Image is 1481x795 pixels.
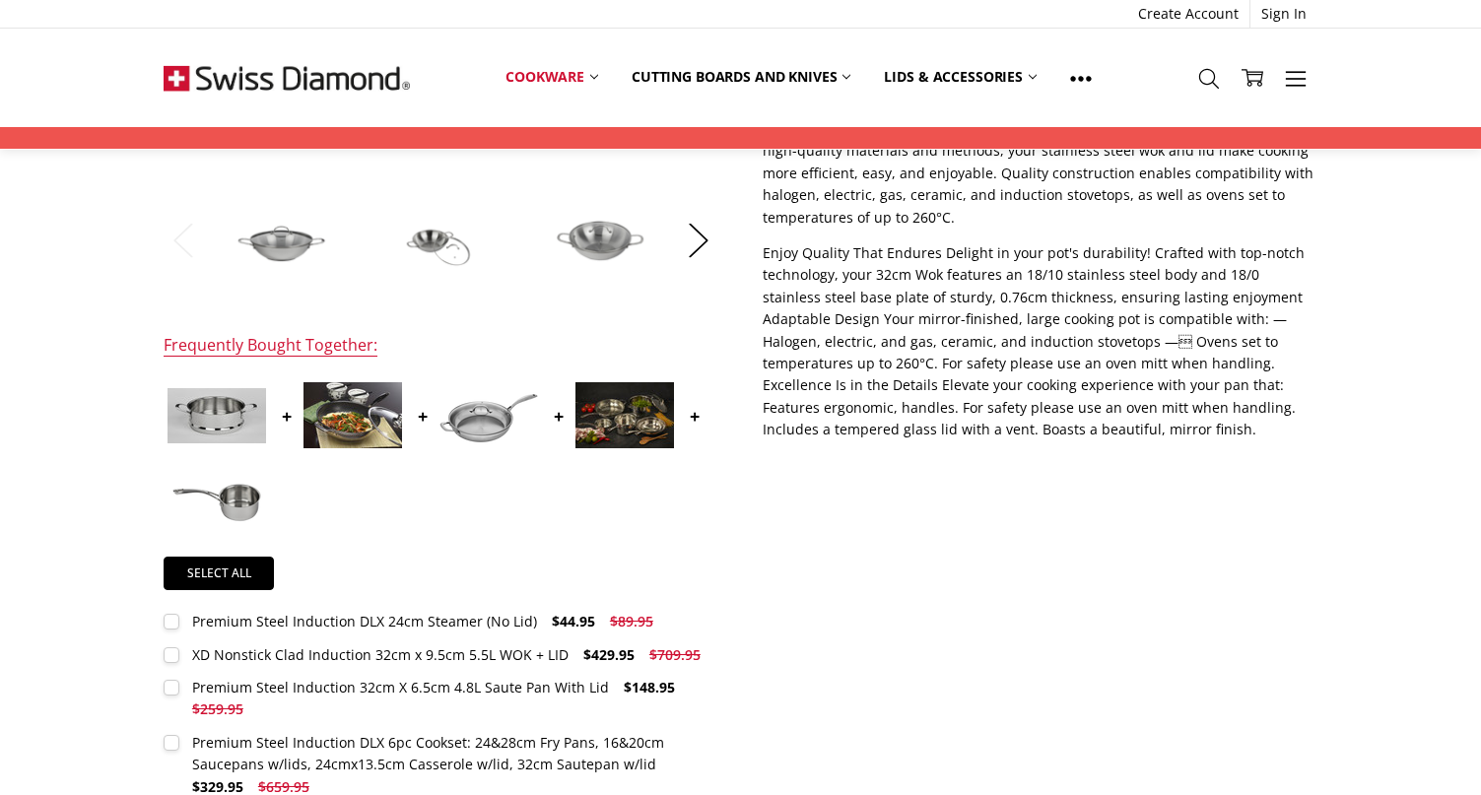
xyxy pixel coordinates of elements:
[164,557,274,590] a: Select all
[1053,55,1109,99] a: Show All
[392,206,491,273] img: Premium Steel Induction DLX 32cm Wok with Lid
[763,242,1317,441] p: Enjoy Quality That Endures Delight in your pot's durability! Crafted with top-notch technology, y...
[192,733,664,773] div: Premium Steel Induction DLX 6pc Cookset: 24&28cm Fry Pans, 16&20cm Saucepans w/lids, 24cmx13.5cm ...
[575,382,674,448] img: Premium Steel DLX 6 pc cookware set
[649,645,701,664] span: $709.95
[164,210,203,270] button: Previous
[168,467,266,531] img: Premium Steel Induction DLX 14cm Milkpan
[583,645,635,664] span: $429.95
[624,678,675,696] span: $148.95
[552,612,595,630] span: $44.95
[867,55,1052,99] a: Lids & Accessories
[615,55,868,99] a: Cutting boards and knives
[192,678,609,696] div: Premium Steel Induction 32cm X 6.5cm 4.8L Saute Pan With Lid
[439,382,538,448] img: Premium Steel Induction 32cm X 6.5cm 4.8L Saute Pan With Lid
[679,210,718,270] button: Next
[164,29,410,127] img: Free Shipping On Every Order
[192,612,537,630] div: Premium Steel Induction DLX 24cm Steamer (No Lid)
[168,388,266,443] img: Premium Steel Induction DLX 24cm Steamer (No Lid)
[610,612,653,630] span: $89.95
[164,335,377,358] div: Frequently Bought Together:
[192,645,569,664] div: XD Nonstick Clad Induction 32cm x 9.5cm 5.5L WOK + LID
[303,382,402,448] img: XD Nonstick Clad Induction 32cm x 9.5cm 5.5L WOK + LID
[234,206,332,273] img: Premium Steel Induction DLX 32cm Wok with Lid
[489,55,615,99] a: Cookware
[192,699,243,718] span: $259.95
[551,206,649,273] img: Premium Steel Induction DLX 32cm Wok with Lid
